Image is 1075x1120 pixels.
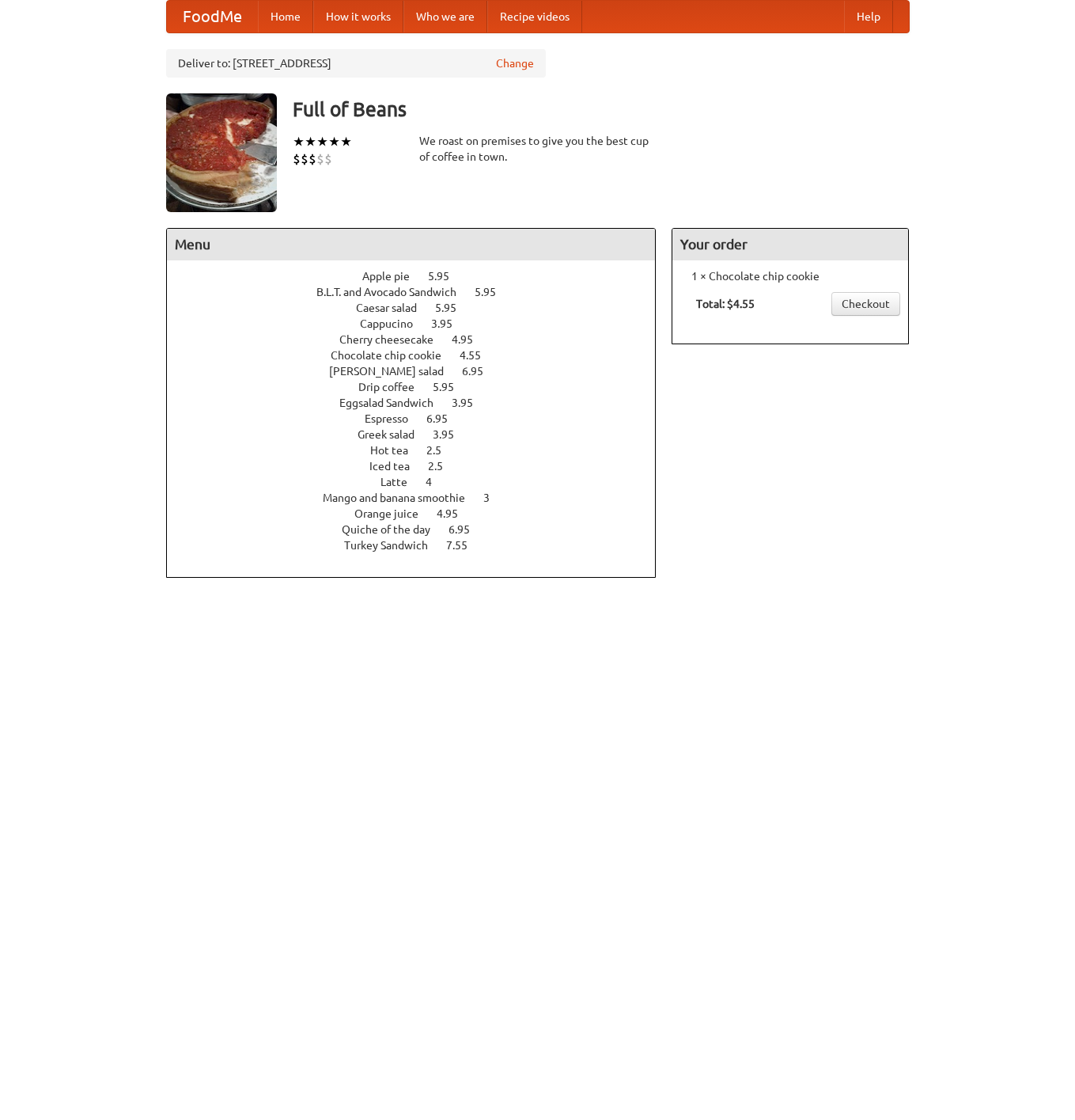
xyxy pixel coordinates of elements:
[362,270,426,283] span: Apple pie
[831,292,900,316] a: Checkout
[324,150,332,168] li: $
[370,444,471,457] a: Hot tea 2.5
[167,229,656,260] h4: Menu
[428,270,465,283] span: 5.95
[672,229,908,260] h4: Your order
[370,444,424,457] span: Hot tea
[316,150,324,168] li: $
[340,133,352,150] li: ★
[452,333,489,346] span: 4.95
[329,365,460,378] span: [PERSON_NAME] salad
[433,428,470,441] span: 3.95
[360,317,482,330] a: Cappucino 3.95
[403,1,487,32] a: Who we are
[435,302,472,314] span: 5.95
[308,150,316,168] li: $
[360,317,429,330] span: Cappucino
[680,268,900,284] li: 1 × Chocolate chip cookie
[433,381,470,393] span: 5.95
[426,412,464,425] span: 6.95
[354,507,487,520] a: Orange juice 4.95
[258,1,313,32] a: Home
[313,1,403,32] a: How it works
[696,298,755,310] b: Total: $4.55
[358,381,430,393] span: Drip coffee
[339,333,502,346] a: Cherry cheesecake 4.95
[358,381,483,393] a: Drip coffee 5.95
[380,476,461,488] a: Latte 4
[483,492,505,504] span: 3
[426,476,448,488] span: 4
[316,286,472,298] span: B.L.T. and Avocado Sandwich
[316,286,525,298] a: B.L.T. and Avocado Sandwich 5.95
[323,492,481,504] span: Mango and banana smoothie
[305,133,316,150] li: ★
[167,1,258,32] a: FoodMe
[331,349,510,362] a: Chocolate chip cookie 4.55
[166,93,277,212] img: angular.jpg
[339,397,502,409] a: Eggsalad Sandwich 3.95
[446,539,483,552] span: 7.55
[369,460,472,473] a: Iced tea 2.5
[342,523,446,536] span: Quiche of the day
[301,150,308,168] li: $
[354,507,434,520] span: Orange juice
[344,539,497,552] a: Turkey Sandwich 7.55
[380,476,423,488] span: Latte
[844,1,893,32] a: Help
[358,428,483,441] a: Greek salad 3.95
[356,302,486,314] a: Caesar salad 5.95
[431,317,468,330] span: 3.95
[426,444,457,457] span: 2.5
[449,523,486,536] span: 6.95
[362,270,479,283] a: Apple pie 5.95
[369,460,426,473] span: Iced tea
[356,302,433,314] span: Caesar salad
[344,539,444,552] span: Turkey Sandwich
[460,349,497,362] span: 4.55
[331,349,457,362] span: Chocolate chip cookie
[329,365,513,378] a: [PERSON_NAME] salad 6.95
[419,133,657,165] div: We roast on premises to give you the best cup of coffee in town.
[365,412,424,425] span: Espresso
[428,460,459,473] span: 2.5
[166,49,546,78] div: Deliver to: [STREET_ADDRESS]
[487,1,582,32] a: Recipe videos
[293,133,305,150] li: ★
[293,150,301,168] li: $
[323,492,519,504] a: Mango and banana smoothie 3
[496,55,534,71] a: Change
[365,412,477,425] a: Espresso 6.95
[339,397,449,409] span: Eggsalad Sandwich
[328,133,340,150] li: ★
[358,428,430,441] span: Greek salad
[452,397,489,409] span: 3.95
[339,333,449,346] span: Cherry cheesecake
[342,523,499,536] a: Quiche of the day 6.95
[437,507,474,520] span: 4.95
[475,286,512,298] span: 5.95
[462,365,499,378] span: 6.95
[293,93,910,125] h3: Full of Beans
[316,133,328,150] li: ★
